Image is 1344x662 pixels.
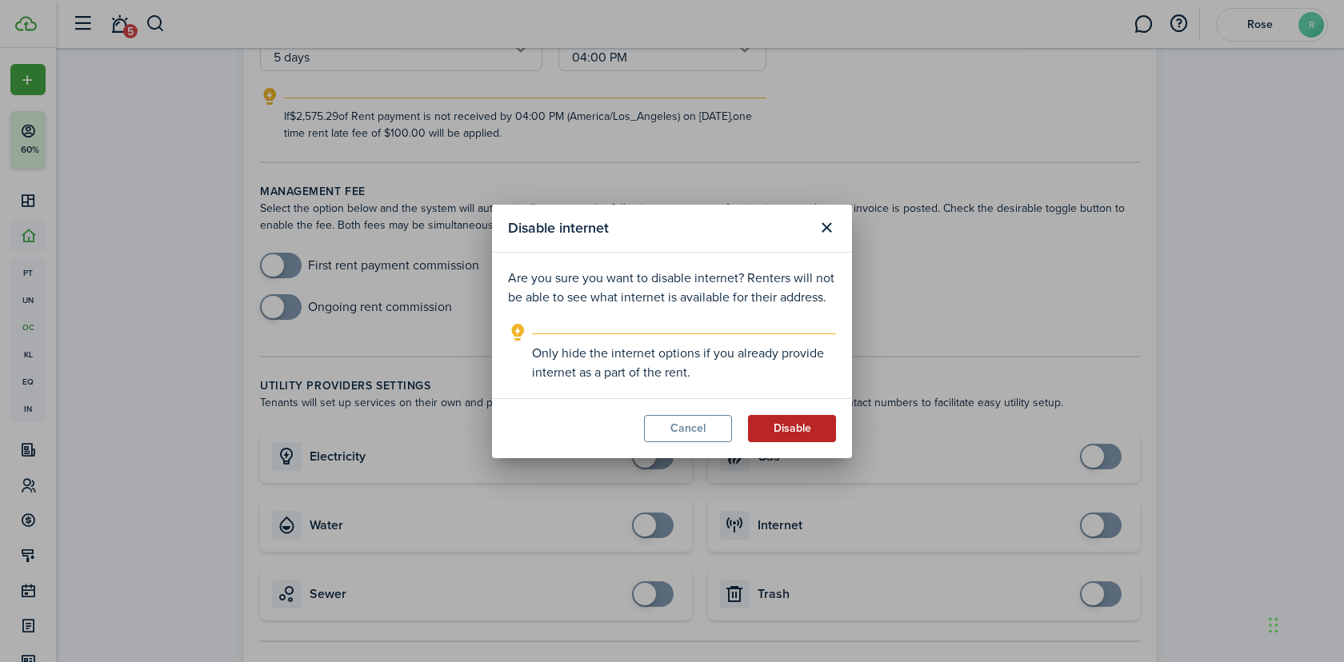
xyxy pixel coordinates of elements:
[508,269,836,307] p: Are you sure you want to disable internet? Renters will not be able to see what internet is avail...
[1269,601,1278,649] div: Drag
[508,213,809,244] modal-title: Disable internet
[813,214,840,241] button: Close modal
[748,415,836,442] button: Disable
[532,344,836,382] explanation-description: Only hide the internet options if you already provide internet as a part of the rent.
[1264,585,1344,662] iframe: To enrich screen reader interactions, please activate Accessibility in Grammarly extension settings
[1264,585,1344,662] div: Chat Widget
[508,323,528,342] i: outline
[644,415,732,442] button: Cancel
